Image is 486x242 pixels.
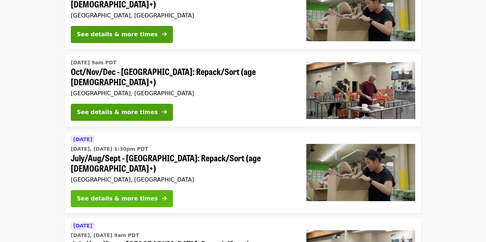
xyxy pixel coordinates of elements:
div: [GEOGRAPHIC_DATA], [GEOGRAPHIC_DATA] [71,176,295,183]
button: See details & more times [71,104,173,121]
time: [DATE] 9am PDT [71,59,116,66]
i: arrow-right icon [162,31,167,38]
div: [GEOGRAPHIC_DATA], [GEOGRAPHIC_DATA] [71,12,295,19]
img: July/Aug/Sept - Portland: Repack/Sort (age 8+) organized by Oregon Food Bank [306,144,415,201]
div: [GEOGRAPHIC_DATA], [GEOGRAPHIC_DATA] [71,90,295,97]
time: [DATE], [DATE] 1:30pm PDT [71,145,148,153]
span: [DATE] [73,136,92,142]
a: See details for "July/Aug/Sept - Portland: Repack/Sort (age 8+)" [65,132,421,213]
div: See details & more times [77,30,158,39]
span: July/Aug/Sept - [GEOGRAPHIC_DATA]: Repack/Sort (age [DEMOGRAPHIC_DATA]+) [71,153,295,173]
i: arrow-right icon [162,195,167,202]
i: arrow-right icon [162,109,167,115]
div: See details & more times [77,108,158,117]
a: See details for "Oct/Nov/Dec - Portland: Repack/Sort (age 16+)" [65,54,421,127]
div: See details & more times [77,194,158,203]
time: [DATE], [DATE] 9am PDT [71,232,139,239]
span: Oct/Nov/Dec - [GEOGRAPHIC_DATA]: Repack/Sort (age [DEMOGRAPHIC_DATA]+) [71,66,295,87]
span: [DATE] [73,223,92,228]
button: See details & more times [71,26,173,43]
button: See details & more times [71,190,173,207]
img: Oct/Nov/Dec - Portland: Repack/Sort (age 16+) organized by Oregon Food Bank [306,62,415,119]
